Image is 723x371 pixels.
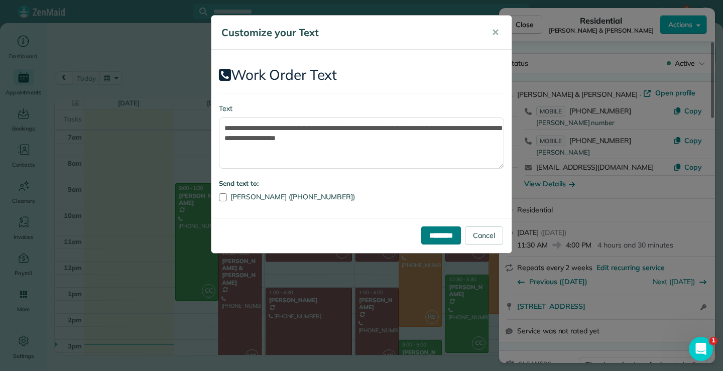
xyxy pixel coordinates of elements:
[219,179,259,187] strong: Send text to:
[219,103,504,113] label: Text
[465,226,503,244] a: Cancel
[709,337,717,345] span: 1
[492,27,499,38] span: ✕
[689,337,713,361] iframe: Intercom live chat
[230,192,355,201] span: [PERSON_NAME] ([PHONE_NUMBER])
[219,67,504,83] h2: Work Order Text
[221,26,477,40] h5: Customize your Text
